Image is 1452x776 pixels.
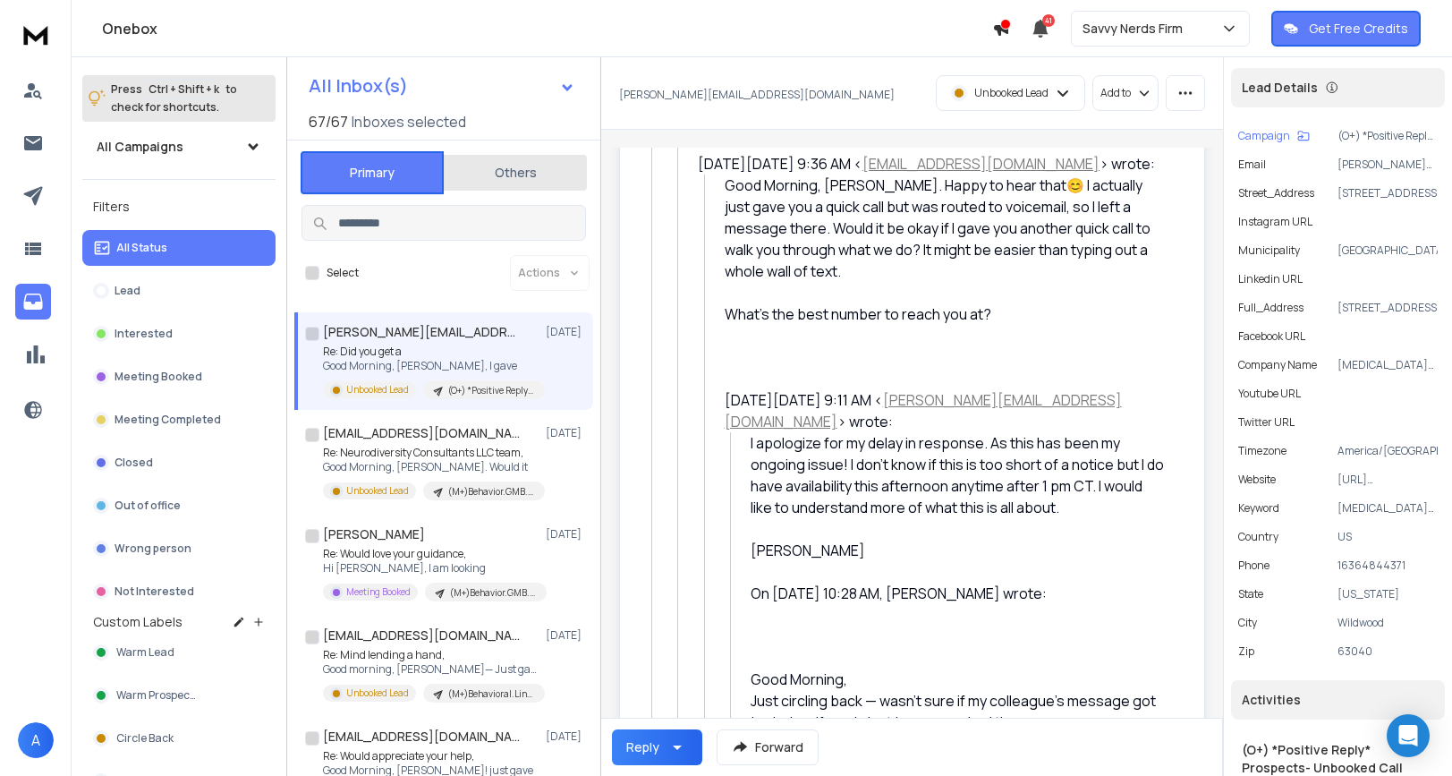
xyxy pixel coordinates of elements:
label: Select [327,266,359,280]
h1: [EMAIL_ADDRESS][DOMAIN_NAME] [323,627,520,644]
div: Reply [626,738,659,756]
p: [GEOGRAPHIC_DATA] [1337,243,1438,258]
p: [DATE] [546,527,586,541]
button: Primary [301,151,444,194]
p: Unbooked Lead [346,686,409,700]
button: Interested [82,316,276,352]
p: Campaign [1238,129,1290,143]
span: Ctrl + Shift + k [146,79,222,99]
p: Company Name [1238,358,1317,372]
p: [US_STATE] [1337,587,1438,601]
p: Out of office [115,499,181,513]
div: Good Morning, Just circling back — wasn’t sure if my colleague’s message got buried, or if now’s ... [751,669,1165,776]
p: Website [1238,473,1276,487]
div: Open Intercom Messenger [1387,714,1430,757]
p: Good Morning, [PERSON_NAME]. Would it [323,460,538,474]
p: [DATE] [546,325,586,339]
p: Meeting Completed [115,413,221,427]
p: (O+) *Positive Reply* Prospects- Unbooked Call [448,384,534,397]
p: Interested [115,327,173,341]
h1: [PERSON_NAME] [323,525,425,543]
p: Hi [PERSON_NAME], I am looking [323,561,538,576]
p: [URL][DOMAIN_NAME] [1337,473,1438,487]
button: Meeting Completed [82,402,276,438]
p: Get Free Credits [1309,20,1408,38]
p: All Status [116,241,167,255]
button: Campaign [1238,129,1310,143]
span: 41 [1042,14,1055,27]
button: A [18,722,54,758]
button: Others [444,153,587,192]
p: [STREET_ADDRESS] [1337,186,1438,200]
p: Street_Address [1238,186,1314,200]
p: (M+)Behavior.GMB.Q32025 [448,485,534,499]
h3: Inboxes selected [352,111,466,132]
p: Zip [1238,644,1254,659]
p: Youtube URL [1238,387,1301,401]
button: All Inbox(s) [294,68,590,104]
button: All Campaigns [82,129,276,165]
button: Lead [82,273,276,309]
div: Good Morning, [PERSON_NAME]. Happy to hear that😊 I actually just gave you a quick call but was ro... [725,175,1166,282]
button: All Status [82,230,276,266]
p: Lead Details [1242,79,1318,97]
button: Warm Prospects [82,678,276,713]
p: [PERSON_NAME][EMAIL_ADDRESS][DOMAIN_NAME] [1337,158,1438,172]
button: Wrong person [82,531,276,567]
p: [PERSON_NAME][EMAIL_ADDRESS][DOMAIN_NAME] [619,88,895,102]
p: Good Morning, [PERSON_NAME], I gave [323,359,538,373]
button: Forward [717,729,819,765]
button: Reply [612,729,702,765]
p: Re: Would love your guidance, [323,547,538,561]
div: What’s the best number to reach you at? [725,303,1166,325]
p: Re: Mind lending a hand, [323,648,538,662]
p: Add to [1100,86,1131,100]
span: Circle Back [116,731,174,746]
p: Unbooked Lead [346,383,409,397]
button: Circle Back [82,721,276,756]
button: Warm Lead [82,635,276,670]
p: Lead [115,284,140,298]
p: Keyword [1238,501,1279,516]
p: 16364844371 [1337,559,1438,573]
button: Closed [82,445,276,481]
p: 63040 [1337,644,1438,659]
span: 67 / 67 [309,111,348,132]
p: Unbooked Lead [346,484,409,498]
p: [DATE] [546,426,586,440]
p: City [1238,616,1257,630]
p: Twitter URL [1238,415,1295,430]
p: Country [1238,530,1278,544]
p: Good morning, [PERSON_NAME]— Just gave [323,662,538,677]
p: Municipality [1238,243,1300,258]
h1: Onebox [102,18,992,39]
p: State [1238,587,1263,601]
p: Instagram URL [1238,215,1312,229]
h1: [EMAIL_ADDRESS][DOMAIN_NAME] [323,728,520,746]
p: Not Interested [115,584,194,599]
p: [DATE] [546,628,586,643]
span: Warm Lead [116,645,174,660]
p: [DATE] [546,729,586,744]
h1: All Campaigns [97,138,183,156]
p: Press to check for shortcuts. [111,81,237,116]
p: [MEDICAL_DATA] Behavioral Health & Therapy LLC [1337,358,1438,372]
h1: [EMAIL_ADDRESS][DOMAIN_NAME] [323,424,520,442]
button: Not Interested [82,574,276,610]
p: Savvy Nerds Firm [1083,20,1190,38]
h3: Custom Labels [93,613,183,631]
button: Meeting Booked [82,359,276,395]
p: Linkedin URL [1238,272,1303,286]
div: [DATE][DATE] 9:36 AM < > wrote: [698,153,1165,175]
p: Meeting Booked [346,585,411,599]
p: Re: Would appreciate your help, [323,749,538,763]
p: Unbooked Lead [974,86,1049,100]
p: Timezone [1238,444,1286,458]
h1: [PERSON_NAME][EMAIL_ADDRESS][DOMAIN_NAME] [323,323,520,341]
div: [DATE][DATE] 9:11 AM < > wrote: [725,389,1166,432]
p: Email [1238,158,1266,172]
p: (O+) *Positive Reply* Prospects- Unbooked Call [1337,129,1438,143]
p: Wrong person [115,541,191,556]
